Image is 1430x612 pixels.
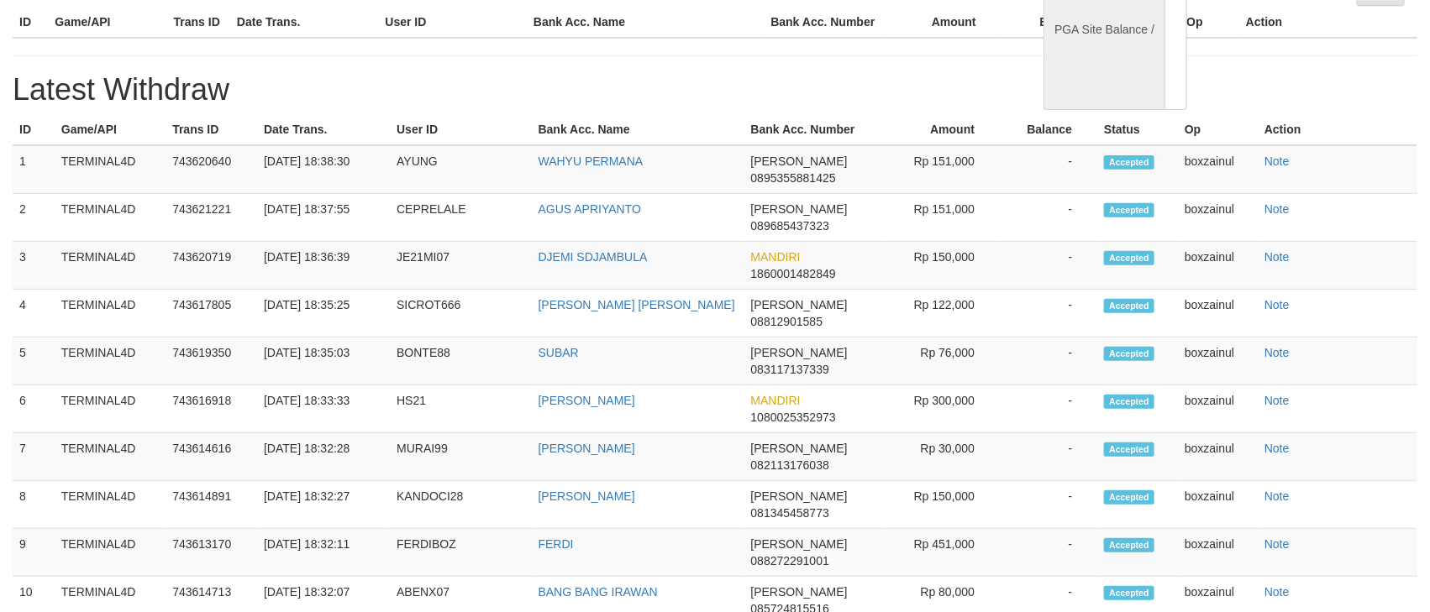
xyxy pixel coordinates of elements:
td: JE21MI07 [390,242,531,290]
span: MANDIRI [751,250,801,264]
th: Bank Acc. Name [527,7,764,38]
a: [PERSON_NAME] [539,394,635,407]
td: 743614891 [166,481,257,529]
td: [DATE] 18:32:27 [257,481,390,529]
th: Amount [883,7,1002,38]
span: MANDIRI [751,394,801,407]
td: 2 [13,194,55,242]
a: SUBAR [539,346,579,359]
th: Bank Acc. Name [532,114,744,145]
a: DJEMI SDJAMBULA [539,250,648,264]
a: Note [1264,250,1290,264]
td: 9 [13,529,55,577]
span: 1080025352973 [751,411,836,424]
td: Rp 150,000 [886,481,1001,529]
span: Accepted [1104,586,1154,600]
span: [PERSON_NAME] [751,298,848,311]
td: Rp 151,000 [886,194,1001,242]
span: Accepted [1104,538,1154,552]
td: - [1000,145,1097,194]
td: Rp 30,000 [886,433,1001,481]
td: 5 [13,337,55,385]
th: Game/API [55,114,166,145]
td: - [1000,194,1097,242]
td: Rp 151,000 [886,145,1001,194]
span: [PERSON_NAME] [751,154,848,168]
td: TERMINAL4D [55,529,166,577]
th: Status [1097,114,1178,145]
td: MURAI99 [390,433,531,481]
td: - [1000,290,1097,337]
th: Bank Acc. Number [764,7,882,38]
td: 743617805 [166,290,257,337]
td: boxzainul [1178,385,1258,433]
td: - [1000,481,1097,529]
th: Game/API [48,7,166,38]
th: User ID [378,7,527,38]
th: Amount [886,114,1001,145]
td: AYUNG [390,145,531,194]
span: [PERSON_NAME] [751,585,848,599]
a: Note [1264,585,1290,599]
td: Rp 300,000 [886,385,1001,433]
a: [PERSON_NAME] [PERSON_NAME] [539,298,735,311]
td: Rp 76,000 [886,337,1001,385]
span: [PERSON_NAME] [751,202,848,216]
td: TERMINAL4D [55,290,166,337]
td: - [1000,337,1097,385]
span: Accepted [1104,251,1154,265]
td: [DATE] 18:33:33 [257,385,390,433]
td: 743621221 [166,194,257,242]
span: Accepted [1104,203,1154,217]
span: [PERSON_NAME] [751,442,848,455]
span: 081345458773 [751,506,829,520]
td: - [1000,529,1097,577]
th: User ID [390,114,531,145]
th: Op [1178,114,1258,145]
span: 089685437323 [751,219,829,233]
td: 1 [13,145,55,194]
td: Rp 150,000 [886,242,1001,290]
td: Rp 451,000 [886,529,1001,577]
td: boxzainul [1178,242,1258,290]
span: Accepted [1104,490,1154,505]
td: [DATE] 18:37:55 [257,194,390,242]
span: [PERSON_NAME] [751,537,848,551]
th: Bank Acc. Number [744,114,886,145]
span: 1860001482849 [751,267,836,280]
td: HS21 [390,385,531,433]
td: [DATE] 18:32:11 [257,529,390,577]
td: 743620640 [166,145,257,194]
td: 743613170 [166,529,257,577]
td: CEPRELALE [390,194,531,242]
th: Date Trans. [257,114,390,145]
th: Action [1239,7,1417,38]
span: 08812901585 [751,315,823,328]
td: TERMINAL4D [55,385,166,433]
td: 8 [13,481,55,529]
td: [DATE] 18:35:03 [257,337,390,385]
span: 0895355881425 [751,171,836,185]
th: ID [13,7,48,38]
a: WAHYU PERMANA [539,154,644,168]
td: [DATE] 18:38:30 [257,145,390,194]
td: 743616918 [166,385,257,433]
td: boxzainul [1178,481,1258,529]
span: Accepted [1104,347,1154,361]
td: - [1000,433,1097,481]
a: AGUS APRIYANTO [539,202,641,216]
a: FERDI [539,537,574,551]
td: BONTE88 [390,337,531,385]
td: boxzainul [1178,337,1258,385]
td: 7 [13,433,55,481]
td: boxzainul [1178,529,1258,577]
td: boxzainul [1178,145,1258,194]
td: 4 [13,290,55,337]
h1: Latest Withdraw [13,73,1417,107]
a: Note [1264,154,1290,168]
td: 743614616 [166,433,257,481]
td: FERDIBOZ [390,529,531,577]
td: [DATE] 18:35:25 [257,290,390,337]
a: [PERSON_NAME] [539,442,635,455]
span: Accepted [1104,442,1154,457]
